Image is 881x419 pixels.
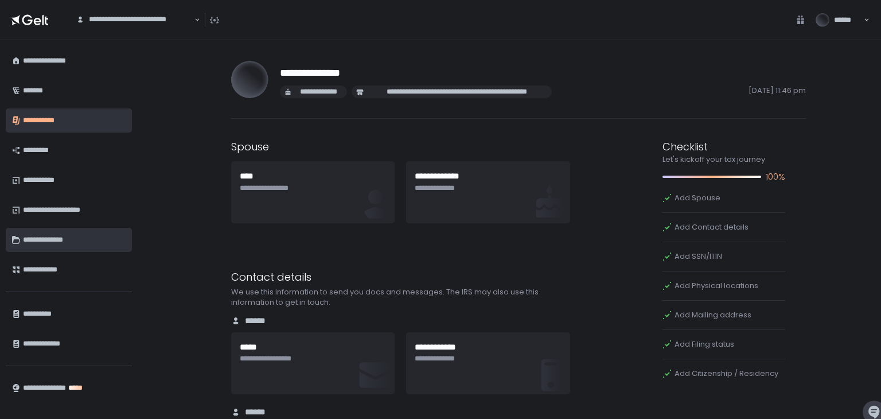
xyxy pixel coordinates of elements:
[556,86,806,98] span: [DATE] 11:46 pm
[766,170,785,184] span: 100%
[231,287,572,308] div: We use this information to send you docs and messages. The IRS may also use this information to g...
[675,222,749,232] span: Add Contact details
[675,368,778,379] span: Add Citizenship / Residency
[69,8,200,32] div: Search for option
[662,139,786,154] div: Checklist
[76,25,193,36] input: Search for option
[675,251,722,262] span: Add SSN/ITIN
[675,281,758,291] span: Add Physical locations
[675,339,734,350] span: Add Filing status
[231,139,572,154] div: Spouse
[231,269,572,285] div: Contact details
[675,310,751,320] span: Add Mailing address
[675,193,720,203] span: Add Spouse
[662,154,786,165] div: Let's kickoff your tax journey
